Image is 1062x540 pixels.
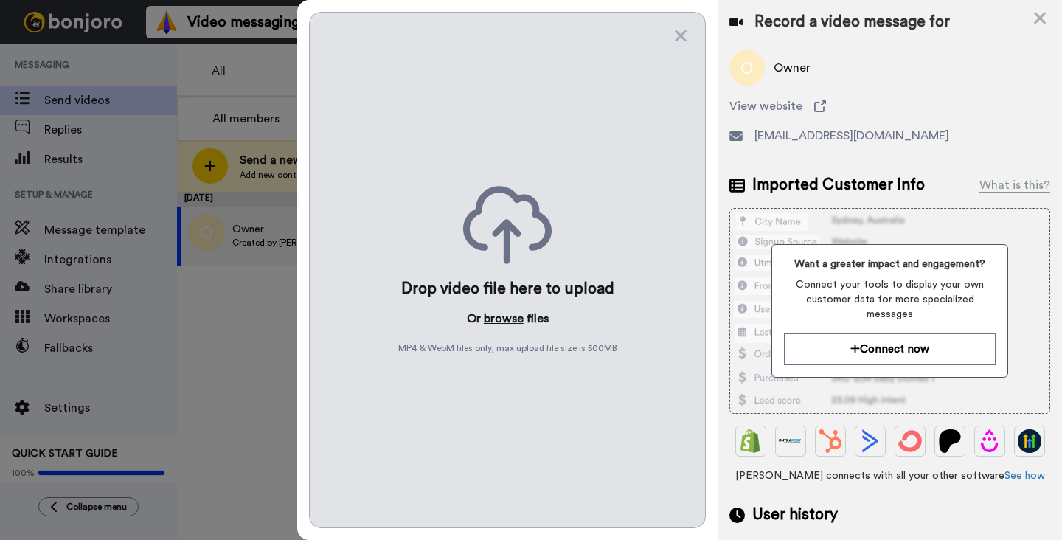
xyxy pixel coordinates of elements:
[784,257,995,271] span: Want a greater impact and engagement?
[467,310,549,328] p: Or files
[729,97,802,115] span: View website
[819,429,842,453] img: Hubspot
[1018,429,1041,453] img: GoHighLevel
[752,174,925,196] span: Imported Customer Info
[401,279,614,300] div: Drop video file here to upload
[739,429,763,453] img: Shopify
[484,310,524,328] button: browse
[398,342,617,354] span: MP4 & WebM files only, max upload file size is 500 MB
[978,429,1002,453] img: Drip
[779,429,802,453] img: Ontraport
[754,127,949,145] span: [EMAIL_ADDRESS][DOMAIN_NAME]
[729,97,1050,115] a: View website
[784,277,995,322] span: Connect your tools to display your own customer data for more specialized messages
[752,504,838,526] span: User history
[898,429,922,453] img: ConvertKit
[784,333,995,365] button: Connect now
[729,468,1050,483] span: [PERSON_NAME] connects with all your other software
[858,429,882,453] img: ActiveCampaign
[979,176,1050,194] div: What is this?
[1004,471,1045,481] a: See how
[938,429,962,453] img: Patreon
